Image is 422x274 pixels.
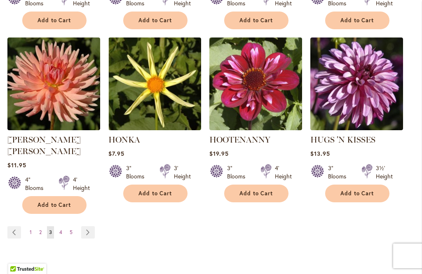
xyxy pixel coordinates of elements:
a: HONKA [108,135,140,145]
button: Add to Cart [325,12,389,29]
span: Add to Cart [239,190,273,197]
div: 4' Height [73,176,90,192]
span: $11.95 [7,161,26,169]
img: HOOTENANNY [209,37,302,130]
button: Add to Cart [123,12,188,29]
a: HUGS 'N KISSES [310,135,375,145]
span: Add to Cart [340,17,374,24]
span: Add to Cart [239,17,273,24]
div: 4" Blooms [25,176,49,192]
button: Add to Cart [22,196,87,214]
a: [PERSON_NAME] [PERSON_NAME] [7,135,81,156]
span: Add to Cart [340,190,374,197]
a: HEATHER MARIE [7,124,100,132]
a: HONKA [108,124,201,132]
div: 3½' Height [376,164,393,180]
button: Add to Cart [325,185,389,202]
div: 3' Height [174,164,191,180]
a: 2 [37,226,44,239]
span: 5 [70,229,73,235]
span: Add to Cart [138,190,172,197]
span: $7.95 [108,150,124,157]
button: Add to Cart [22,12,87,29]
button: Add to Cart [224,185,288,202]
div: 4' Height [275,164,292,180]
span: 3 [49,229,52,235]
img: HEATHER MARIE [7,37,100,130]
a: 4 [57,226,64,239]
a: HUGS 'N KISSES [310,124,403,132]
span: $19.95 [209,150,229,157]
span: 1 [30,229,32,235]
img: HUGS 'N KISSES [310,37,403,130]
img: HONKA [108,37,201,130]
span: 2 [39,229,42,235]
span: Add to Cart [38,17,71,24]
span: $13.95 [310,150,330,157]
div: 3" Blooms [227,164,251,180]
div: 3" Blooms [126,164,150,180]
button: Add to Cart [123,185,188,202]
span: Add to Cart [38,201,71,208]
button: Add to Cart [224,12,288,29]
a: 1 [28,226,34,239]
span: 4 [59,229,62,235]
a: 5 [68,226,75,239]
a: HOOTENANNY [209,124,302,132]
div: 3" Blooms [328,164,352,180]
a: HOOTENANNY [209,135,270,145]
iframe: Launch Accessibility Center [6,245,29,268]
span: Add to Cart [138,17,172,24]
